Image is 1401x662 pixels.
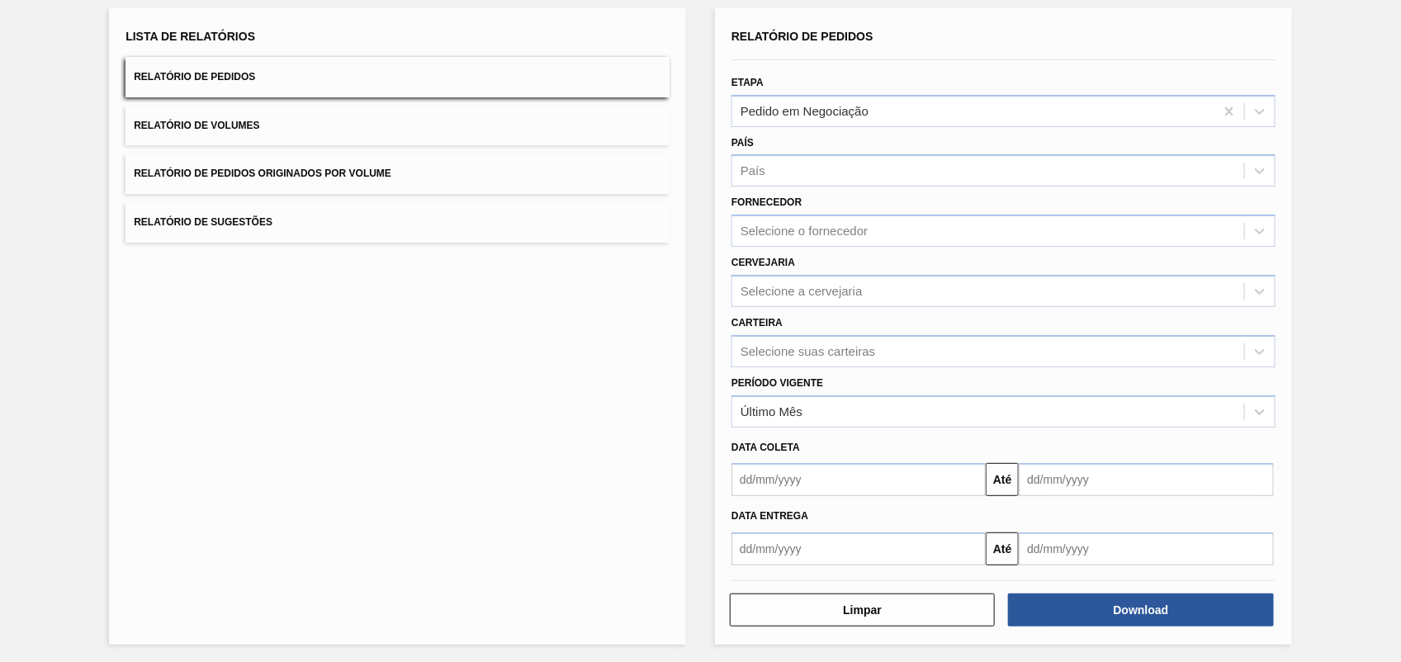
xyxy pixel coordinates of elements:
[741,404,802,418] div: Último Mês
[730,593,995,627] button: Limpar
[731,317,783,329] label: Carteira
[134,71,255,83] span: Relatório de Pedidos
[741,164,765,178] div: País
[1019,463,1273,496] input: dd/mm/yyyy
[731,442,800,453] span: Data coleta
[125,30,255,43] span: Lista de Relatórios
[731,77,764,88] label: Etapa
[125,202,670,243] button: Relatório de Sugestões
[1008,593,1273,627] button: Download
[731,196,802,208] label: Fornecedor
[731,463,986,496] input: dd/mm/yyyy
[741,344,875,358] div: Selecione suas carteiras
[134,168,391,179] span: Relatório de Pedidos Originados por Volume
[134,216,272,228] span: Relatório de Sugestões
[731,532,986,565] input: dd/mm/yyyy
[741,225,868,239] div: Selecione o fornecedor
[986,532,1019,565] button: Até
[986,463,1019,496] button: Até
[134,120,259,131] span: Relatório de Volumes
[731,377,823,389] label: Período Vigente
[741,104,869,118] div: Pedido em Negociação
[125,57,670,97] button: Relatório de Pedidos
[731,137,754,149] label: País
[125,106,670,146] button: Relatório de Volumes
[731,510,808,522] span: Data entrega
[741,284,863,298] div: Selecione a cervejaria
[731,30,873,43] span: Relatório de Pedidos
[125,154,670,194] button: Relatório de Pedidos Originados por Volume
[731,257,795,268] label: Cervejaria
[1019,532,1273,565] input: dd/mm/yyyy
